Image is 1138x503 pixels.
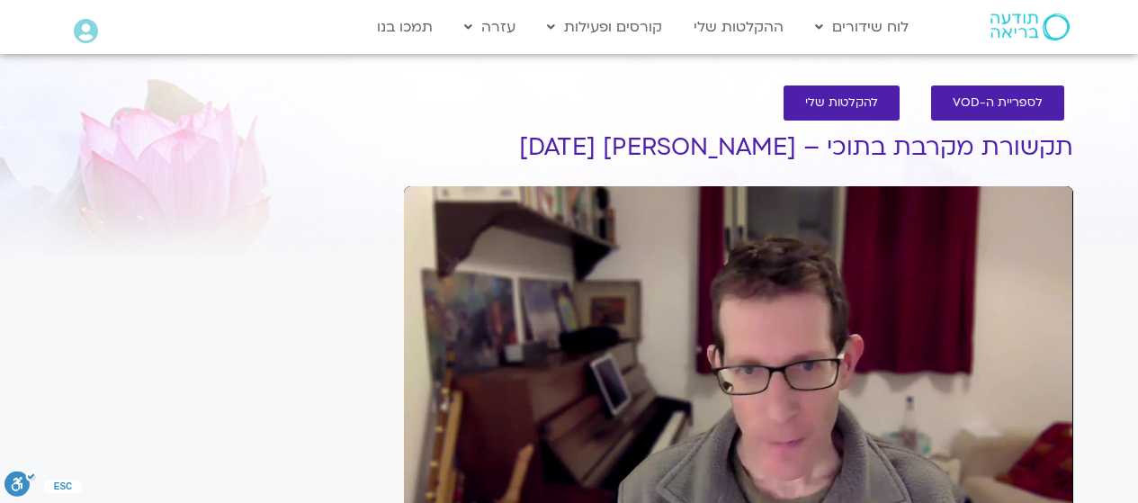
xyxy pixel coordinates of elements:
[368,10,442,44] a: תמכו בנו
[685,10,793,44] a: ההקלטות שלי
[990,13,1070,40] img: תודעה בריאה
[455,10,524,44] a: עזרה
[931,85,1064,121] a: לספריית ה-VOD
[538,10,671,44] a: קורסים ופעילות
[784,85,900,121] a: להקלטות שלי
[805,96,878,110] span: להקלטות שלי
[806,10,918,44] a: לוח שידורים
[404,134,1073,161] h1: תקשורת מקרבת בתוכי – [PERSON_NAME] [DATE]
[953,96,1043,110] span: לספריית ה-VOD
